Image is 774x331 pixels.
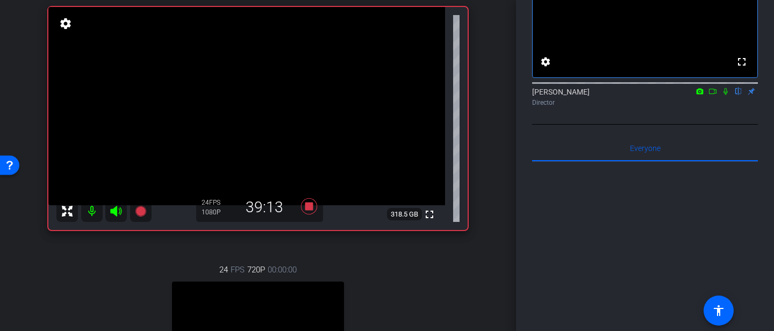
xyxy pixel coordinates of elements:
[219,264,228,276] span: 24
[202,198,228,207] div: 24
[228,198,300,217] div: 39:13
[532,87,758,107] div: [PERSON_NAME]
[735,55,748,68] mat-icon: fullscreen
[231,264,245,276] span: FPS
[712,304,725,317] mat-icon: accessibility
[247,264,265,276] span: 720P
[209,199,220,206] span: FPS
[630,145,661,152] span: Everyone
[268,264,297,276] span: 00:00:00
[732,86,745,96] mat-icon: flip
[58,17,73,30] mat-icon: settings
[423,208,436,221] mat-icon: fullscreen
[202,208,228,217] div: 1080P
[539,55,552,68] mat-icon: settings
[387,208,422,221] span: 318.5 GB
[532,98,758,107] div: Director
